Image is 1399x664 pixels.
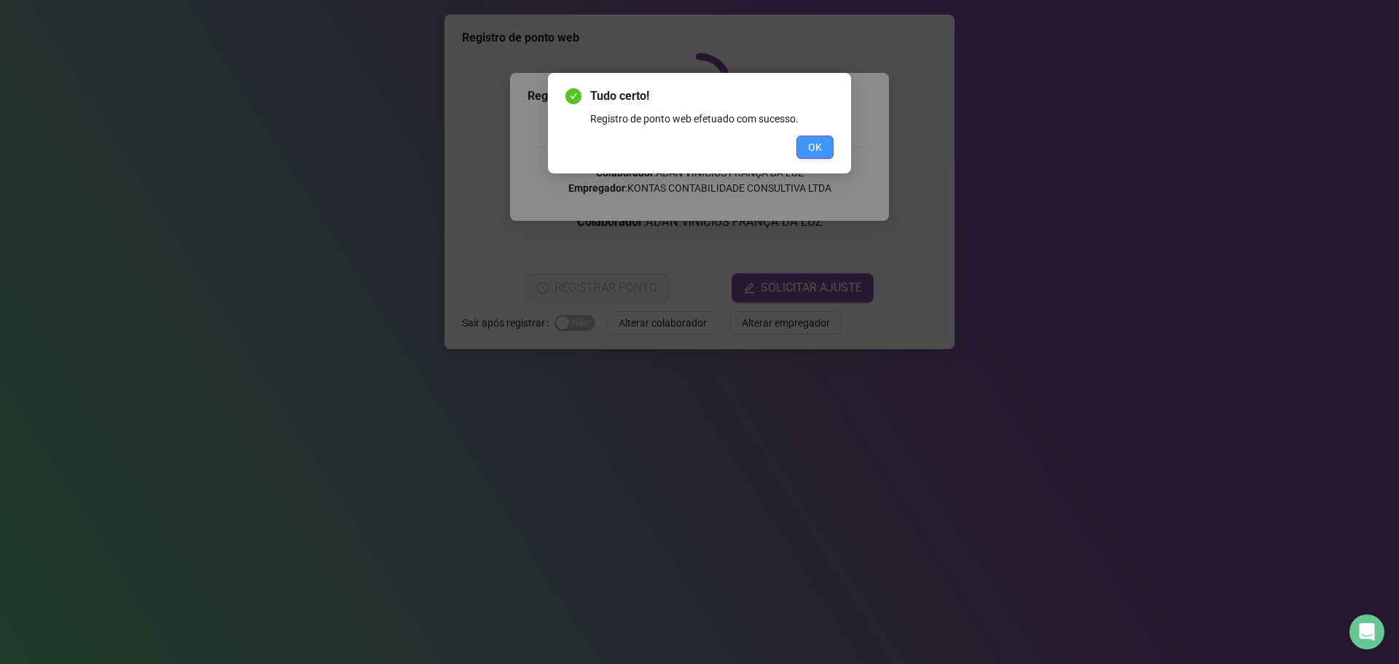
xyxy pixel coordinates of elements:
[590,111,834,127] div: Registro de ponto web efetuado com sucesso.
[1349,614,1384,649] div: Open Intercom Messenger
[796,136,834,159] button: OK
[590,87,834,105] span: Tudo certo!
[565,88,581,104] span: check-circle
[808,139,822,155] span: OK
